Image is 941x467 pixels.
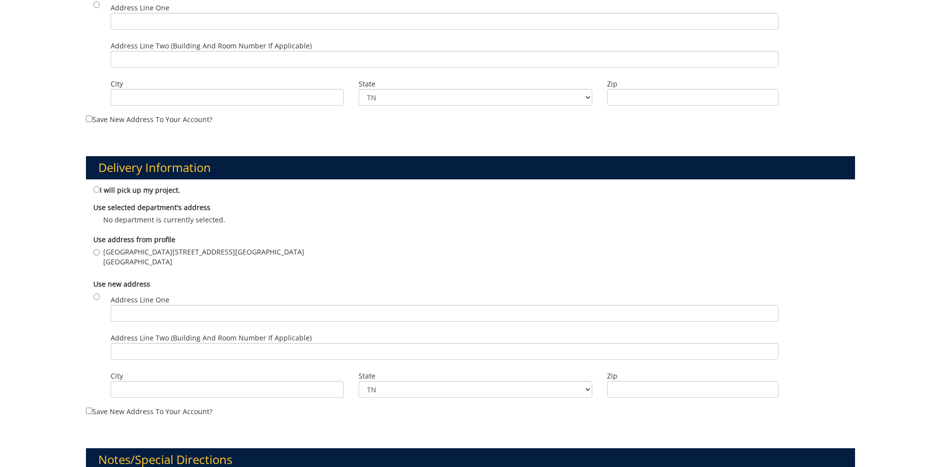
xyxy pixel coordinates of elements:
input: City [111,381,344,398]
label: State [359,79,592,89]
b: Use selected department's address [93,203,210,212]
input: Zip [607,89,778,106]
b: Use new address [93,279,150,289]
label: City [111,79,344,89]
span: [GEOGRAPHIC_DATA][STREET_ADDRESS][GEOGRAPHIC_DATA] [103,247,304,257]
input: Save new address to your account? [86,408,92,414]
label: State [359,371,592,381]
label: Address Line Two (Building and Room Number if applicable) [111,41,778,68]
input: Zip [607,381,778,398]
input: Address Line One [111,13,778,30]
label: Address Line One [111,295,778,322]
input: Address Line Two (Building and Room Number if applicable) [111,343,778,360]
input: Save new address to your account? [86,116,92,122]
input: I will pick up my project. [93,186,100,193]
b: Use address from profile [93,235,175,244]
p: No department is currently selected. [93,215,848,225]
label: I will pick up my project. [93,184,180,195]
h3: Delivery Information [86,156,856,179]
input: [GEOGRAPHIC_DATA][STREET_ADDRESS][GEOGRAPHIC_DATA] [GEOGRAPHIC_DATA] [93,249,100,255]
span: [GEOGRAPHIC_DATA] [103,257,304,267]
input: Address Line Two (Building and Room Number if applicable) [111,51,778,68]
label: Address Line Two (Building and Room Number if applicable) [111,333,778,360]
label: Zip [607,371,778,381]
input: City [111,89,344,106]
input: Address Line One [111,305,778,322]
label: Zip [607,79,778,89]
label: City [111,371,344,381]
label: Address Line One [111,3,778,30]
